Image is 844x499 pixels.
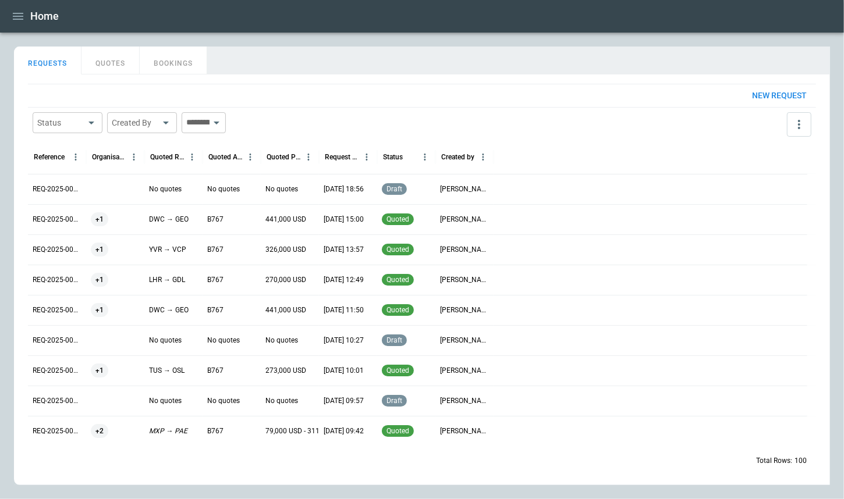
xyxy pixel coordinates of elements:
[440,426,489,436] p: [PERSON_NAME]
[324,396,364,406] p: [DATE] 09:57
[33,366,81,376] p: REQ-2025-003538
[324,336,364,345] p: [DATE] 10:27
[34,153,65,161] div: Reference
[383,153,403,161] div: Status
[384,245,412,254] span: quoted
[325,153,359,161] div: Request Created At (UTC-04:00)
[91,205,108,234] span: +1
[384,366,412,375] span: quoted
[207,245,224,255] p: B767
[440,366,489,376] p: [PERSON_NAME]
[140,47,207,74] button: BOOKINGS
[91,235,108,265] span: +1
[207,366,224,376] p: B767
[149,215,189,224] p: DWC → GEO
[324,275,364,285] p: [DATE] 12:49
[149,245,186,255] p: YVR → VCP
[440,275,489,285] p: [PERSON_NAME]
[30,9,59,23] h1: Home
[265,215,306,224] p: 441,000 USD
[33,215,81,224] p: REQ-2025-003543
[149,426,187,436] p: MXP → PAE
[33,184,81,194] p: REQ-2025-003544
[33,336,81,345] p: REQ-2025-003539
[33,275,81,285] p: REQ-2025-003541
[207,184,240,194] p: No quotes
[743,84,816,107] button: New request
[265,184,298,194] p: No quotes
[33,396,81,406] p: REQ-2025-003537
[208,153,243,161] div: Quoted Aircraft
[149,275,185,285] p: LHR → GDL
[756,456,792,466] p: Total Rows:
[324,305,364,315] p: [DATE] 11:50
[384,185,405,193] span: draft
[324,426,364,436] p: [DATE] 09:42
[384,427,412,435] span: quoted
[417,149,432,165] button: Status column menu
[440,184,489,194] p: [PERSON_NAME]
[265,336,298,345] p: No quotes
[68,149,83,165] button: Reference column menu
[207,336,240,345] p: No quotes
[126,149,141,165] button: Organisation column menu
[33,245,81,255] p: REQ-2025-003542
[324,245,364,255] p: [DATE] 13:57
[441,153,474,161] div: Created by
[301,149,316,165] button: Quoted Price column menu
[476,149,491,165] button: Created by column menu
[787,112,811,137] button: more
[150,153,185,161] div: Quoted Route
[265,426,348,436] p: 79,000 USD - 311,000 USD
[265,275,306,285] p: 270,000 USD
[112,117,158,129] div: Created By
[243,149,258,165] button: Quoted Aircraft column menu
[440,396,489,406] p: [PERSON_NAME]
[440,305,489,315] p: [PERSON_NAME]
[207,305,224,315] p: B767
[265,305,306,315] p: 441,000 USD
[384,215,412,223] span: quoted
[149,396,182,406] p: No quotes
[207,426,224,436] p: B767
[91,416,108,446] span: +2
[384,336,405,344] span: draft
[440,215,489,224] p: [PERSON_NAME]
[91,295,108,325] span: +1
[207,215,224,224] p: B767
[359,149,374,165] button: Request Created At (UTC-04:00) column menu
[265,245,306,255] p: 326,000 USD
[207,275,224,285] p: B767
[324,215,364,224] p: [DATE] 15:00
[265,396,298,406] p: No quotes
[33,426,81,436] p: REQ-2025-003536
[440,245,489,255] p: [PERSON_NAME]
[149,184,182,194] p: No quotes
[384,397,405,405] span: draft
[324,184,364,194] p: [DATE] 18:56
[33,305,81,315] p: REQ-2025-003540
[265,366,306,376] p: 273,000 USD
[92,153,126,161] div: Organisation
[37,117,84,129] div: Status
[149,366,185,376] p: TUS → OSL
[440,336,489,345] p: [PERSON_NAME]
[149,305,189,315] p: DWC → GEO
[14,47,81,74] button: REQUESTS
[384,306,412,314] span: quoted
[267,153,301,161] div: Quoted Price
[207,396,240,406] p: No quotes
[149,336,182,345] p: No quotes
[795,456,807,466] p: 100
[91,356,108,386] span: +1
[384,276,412,284] span: quoted
[324,366,364,376] p: [DATE] 10:01
[81,47,140,74] button: QUOTES
[91,265,108,295] span: +1
[185,149,200,165] button: Quoted Route column menu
